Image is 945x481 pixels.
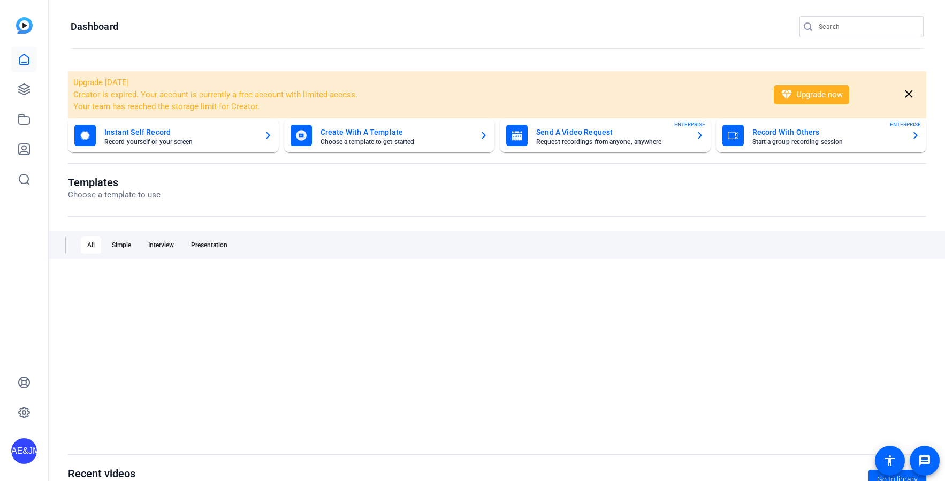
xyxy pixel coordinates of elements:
mat-card-title: Record With Others [752,126,903,139]
mat-card-subtitle: Choose a template to get started [321,139,471,145]
div: Interview [142,236,180,254]
button: Instant Self RecordRecord yourself or your screen [68,118,279,152]
button: Create With A TemplateChoose a template to get started [284,118,495,152]
span: Upgrade [DATE] [73,78,129,87]
button: Send A Video RequestRequest recordings from anyone, anywhereENTERPRISE [500,118,711,152]
mat-icon: message [918,454,931,467]
img: blue-gradient.svg [16,17,33,34]
mat-card-subtitle: Start a group recording session [752,139,903,145]
h1: Dashboard [71,20,118,33]
mat-icon: close [902,88,916,101]
mat-card-subtitle: Request recordings from anyone, anywhere [536,139,687,145]
div: All [81,236,101,254]
div: Simple [105,236,138,254]
button: Upgrade now [774,85,849,104]
mat-card-title: Send A Video Request [536,126,687,139]
button: Record With OthersStart a group recording sessionENTERPRISE [716,118,927,152]
mat-icon: accessibility [883,454,896,467]
span: ENTERPRISE [890,120,921,128]
div: AE&JMLDBRP [11,438,37,464]
p: Choose a template to use [68,189,161,201]
div: Presentation [185,236,234,254]
h1: Templates [68,176,161,189]
h1: Recent videos [68,467,171,480]
mat-card-subtitle: Record yourself or your screen [104,139,255,145]
span: ENTERPRISE [674,120,705,128]
mat-icon: diamond [780,88,793,101]
input: Search [819,20,915,33]
mat-card-title: Create With A Template [321,126,471,139]
mat-card-title: Instant Self Record [104,126,255,139]
li: Your team has reached the storage limit for Creator. [73,101,760,113]
li: Creator is expired. Your account is currently a free account with limited access. [73,89,760,101]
